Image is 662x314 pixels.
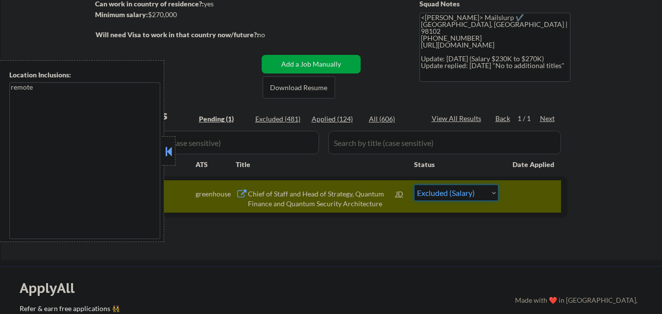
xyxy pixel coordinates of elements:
div: Back [495,114,511,123]
div: Status [414,155,498,173]
button: Add a Job Manually [262,55,361,73]
div: greenhouse [196,189,236,199]
div: Excluded (481) [255,114,304,124]
div: Next [540,114,556,123]
div: Title [236,160,405,169]
input: Search by company (case sensitive) [98,131,319,154]
div: JD [395,185,405,202]
div: View All Results [432,114,484,123]
button: Download Resume [263,76,335,98]
div: $270,000 [95,10,258,20]
strong: Will need Visa to work in that country now/future?: [96,30,259,39]
div: Chief of Staff and Head of Strategy, Quantum Finance and Quantum Security Architecture [248,189,396,208]
input: Search by title (case sensitive) [328,131,561,154]
div: Date Applied [513,160,556,169]
div: ApplyAll [20,280,86,296]
div: Applied (124) [312,114,361,124]
div: Pending (1) [199,114,248,124]
div: 1 / 1 [517,114,540,123]
div: no [257,30,285,40]
div: Location Inclusions: [9,70,160,80]
div: ATS [196,160,236,169]
strong: Minimum salary: [95,10,148,19]
div: All (606) [369,114,418,124]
